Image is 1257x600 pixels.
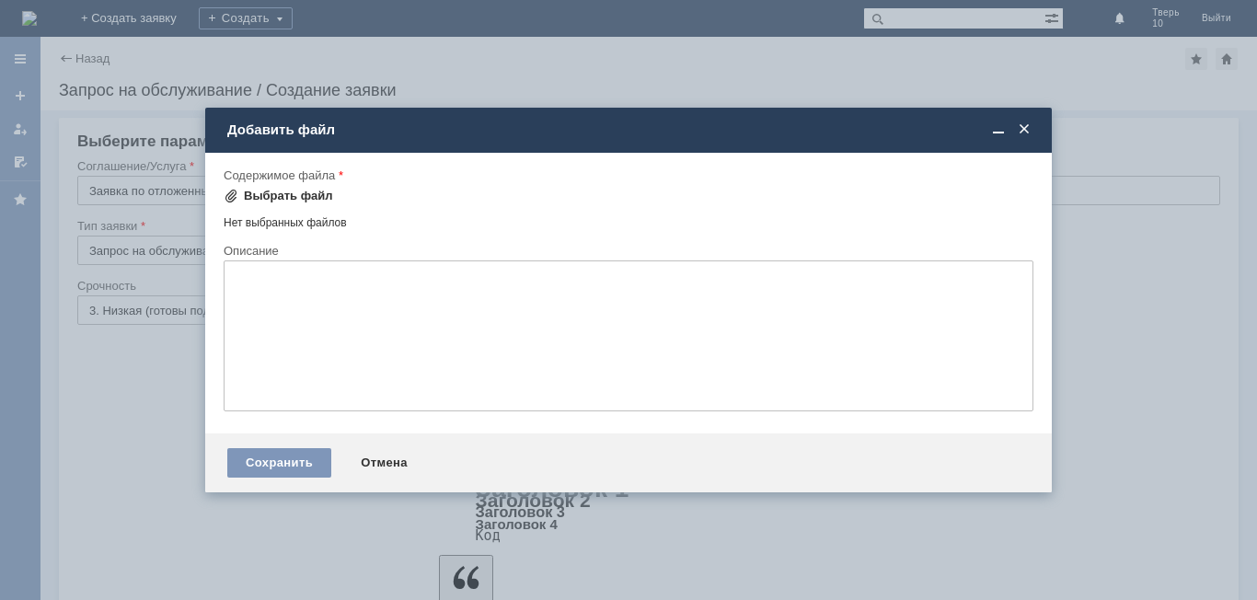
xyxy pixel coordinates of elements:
span: Закрыть [1015,121,1033,138]
div: Добавить файл [227,121,1033,138]
span: Свернуть (Ctrl + M) [989,121,1008,138]
div: Описание [224,245,1030,257]
div: Содержимое файла [224,169,1030,181]
div: Прошу удалить отложенные чеки [7,7,269,22]
div: Выбрать файл [244,189,333,203]
div: Нет выбранных файлов [224,209,1033,230]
